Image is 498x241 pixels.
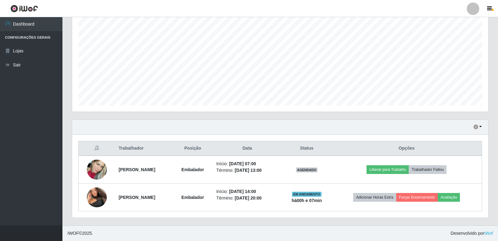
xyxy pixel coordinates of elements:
[396,193,438,202] button: Forçar Encerramento
[216,161,279,167] li: Início:
[213,141,282,156] th: Data
[181,195,204,200] strong: Embalador
[409,165,446,174] button: Trabalhador Faltou
[119,195,155,200] strong: [PERSON_NAME]
[115,141,173,156] th: Trabalhador
[292,192,322,197] span: EM ANDAMENTO
[367,165,409,174] button: Liberar para Trabalho
[229,189,256,194] time: [DATE] 14:00
[353,193,396,202] button: Adicionar Horas Extra
[67,231,79,236] span: IWOF
[235,168,262,173] time: [DATE] 13:00
[296,167,318,172] span: AGENDADO
[332,141,482,156] th: Opções
[10,5,38,12] img: CoreUI Logo
[282,141,331,156] th: Status
[67,230,93,237] span: © 2025 .
[235,195,262,200] time: [DATE] 20:00
[451,230,493,237] span: Desenvolvido por
[229,161,256,166] time: [DATE] 07:00
[216,188,279,195] li: Início:
[181,167,204,172] strong: Embalador
[87,180,107,215] img: 1758278532969.jpeg
[216,167,279,174] li: Término:
[438,193,460,202] button: Avaliação
[173,141,213,156] th: Posição
[484,231,493,236] a: iWof
[119,167,155,172] strong: [PERSON_NAME]
[87,152,107,187] img: 1758203873829.jpeg
[216,195,279,201] li: Término:
[292,198,322,203] strong: há 00 h e 07 min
